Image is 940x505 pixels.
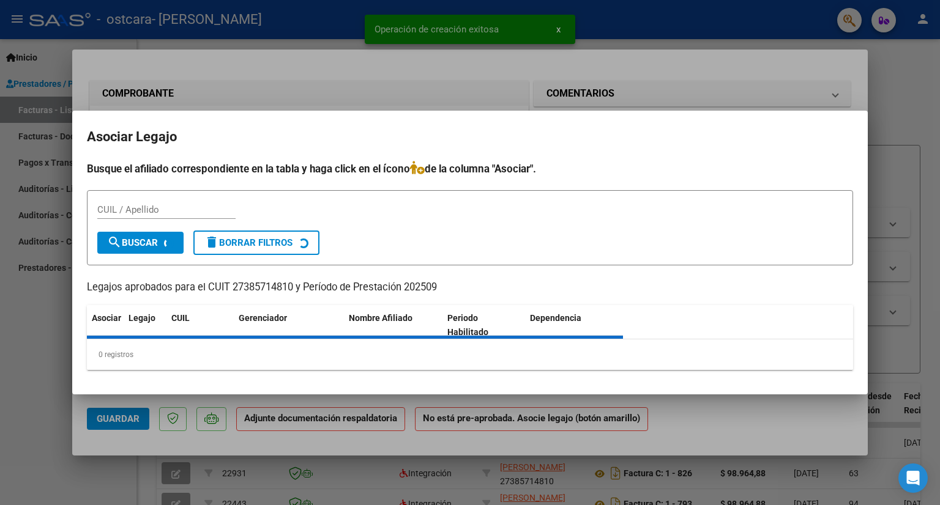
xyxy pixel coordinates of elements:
[107,235,122,249] mat-icon: search
[525,305,624,345] datatable-header-cell: Dependencia
[442,305,525,345] datatable-header-cell: Periodo Habilitado
[171,313,190,323] span: CUIL
[204,237,293,248] span: Borrar Filtros
[898,463,928,493] div: Open Intercom Messenger
[166,305,234,345] datatable-header-cell: CUIL
[530,313,581,323] span: Dependencia
[92,313,121,323] span: Asociar
[87,305,124,345] datatable-header-cell: Asociar
[87,125,853,149] h2: Asociar Legajo
[193,230,319,255] button: Borrar Filtros
[87,161,853,177] h4: Busque el afiliado correspondiente en la tabla y haga click en el ícono de la columna "Asociar".
[124,305,166,345] datatable-header-cell: Legajo
[87,339,853,370] div: 0 registros
[87,280,853,295] p: Legajos aprobados para el CUIT 27385714810 y Período de Prestación 202509
[344,305,442,345] datatable-header-cell: Nombre Afiliado
[234,305,344,345] datatable-header-cell: Gerenciador
[129,313,155,323] span: Legajo
[97,232,184,254] button: Buscar
[107,237,158,248] span: Buscar
[349,313,412,323] span: Nombre Afiliado
[447,313,488,337] span: Periodo Habilitado
[239,313,287,323] span: Gerenciador
[204,235,219,249] mat-icon: delete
